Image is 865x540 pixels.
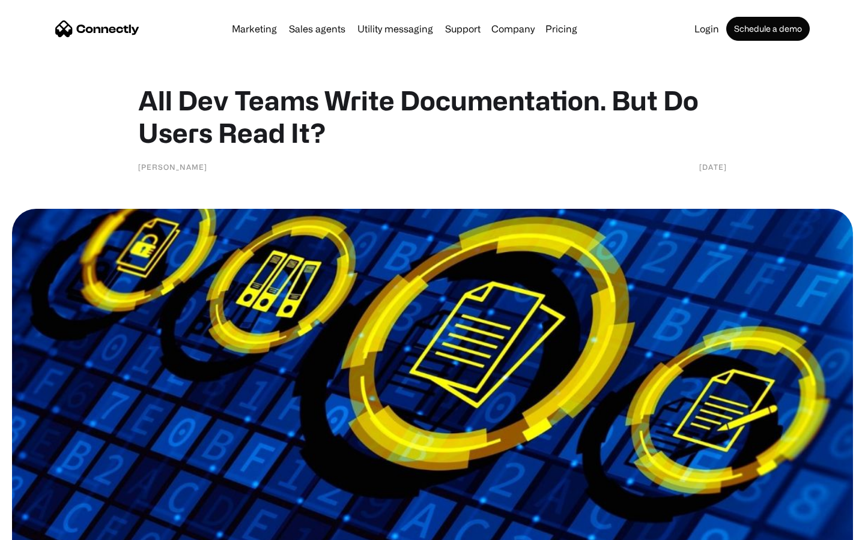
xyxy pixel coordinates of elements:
[541,24,582,34] a: Pricing
[690,24,724,34] a: Login
[699,161,727,173] div: [DATE]
[440,24,485,34] a: Support
[726,17,810,41] a: Schedule a demo
[227,24,282,34] a: Marketing
[491,20,535,37] div: Company
[138,161,207,173] div: [PERSON_NAME]
[138,84,727,149] h1: All Dev Teams Write Documentation. But Do Users Read It?
[284,24,350,34] a: Sales agents
[24,519,72,536] ul: Language list
[353,24,438,34] a: Utility messaging
[12,519,72,536] aside: Language selected: English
